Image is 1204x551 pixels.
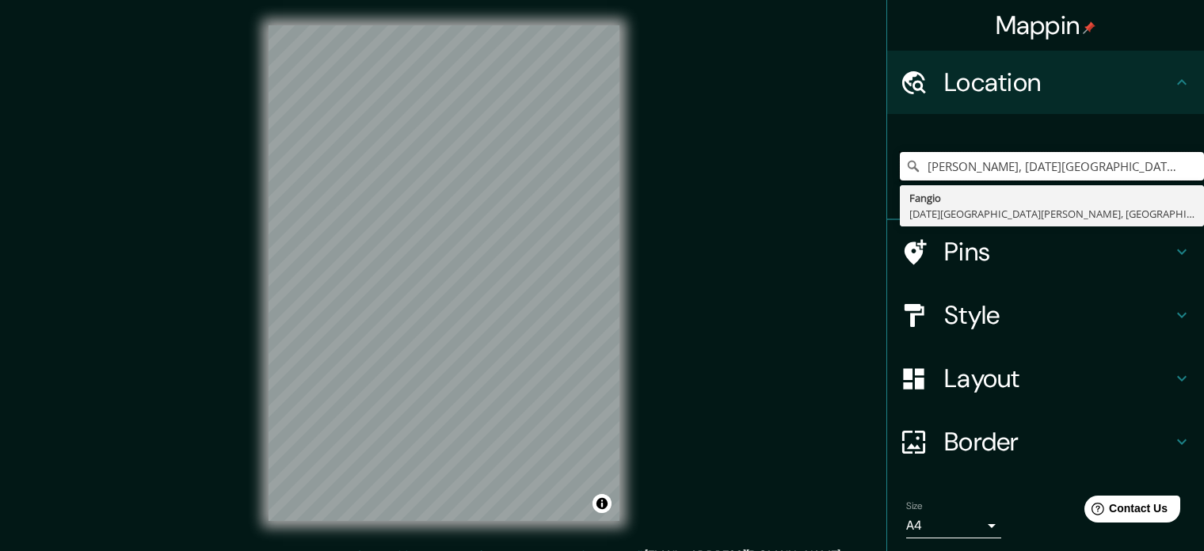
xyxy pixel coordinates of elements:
[944,66,1172,98] h4: Location
[906,513,1001,538] div: A4
[887,347,1204,410] div: Layout
[887,283,1204,347] div: Style
[592,494,612,513] button: Toggle attribution
[909,190,1194,206] div: Fangio
[900,152,1204,180] input: Pick your city or area
[906,500,923,513] label: Size
[887,51,1204,114] div: Location
[944,236,1172,268] h4: Pins
[269,25,619,521] canvas: Map
[887,220,1204,283] div: Pins
[944,363,1172,394] h4: Layout
[944,299,1172,331] h4: Style
[909,206,1194,222] div: [DATE][GEOGRAPHIC_DATA][PERSON_NAME], [GEOGRAPHIC_DATA], B7220, [GEOGRAPHIC_DATA]
[996,9,1096,41] h4: Mappin
[1083,21,1095,34] img: pin-icon.png
[887,410,1204,473] div: Border
[1063,489,1187,534] iframe: Help widget launcher
[944,426,1172,458] h4: Border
